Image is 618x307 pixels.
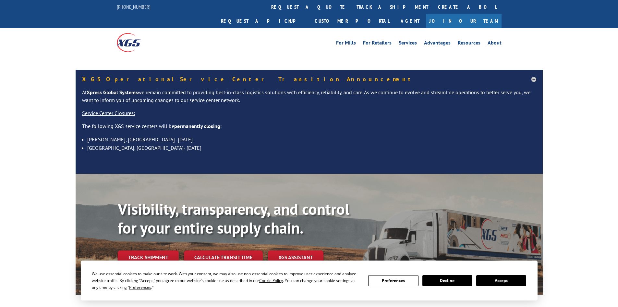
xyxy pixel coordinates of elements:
li: [PERSON_NAME], [GEOGRAPHIC_DATA]- [DATE] [87,135,536,144]
a: Agent [394,14,426,28]
a: For Retailers [363,40,392,47]
p: The following XGS service centers will be : [82,122,536,135]
p: At we remain committed to providing best-in-class logistics solutions with efficiency, reliabilit... [82,89,536,109]
a: Services [399,40,417,47]
a: About [488,40,502,47]
a: For Mills [336,40,356,47]
button: Accept [476,275,526,286]
button: Preferences [368,275,418,286]
a: Advantages [424,40,451,47]
div: Cookie Consent Prompt [81,261,538,301]
li: [GEOGRAPHIC_DATA], [GEOGRAPHIC_DATA]- [DATE] [87,144,536,152]
strong: permanently closing [174,123,220,129]
a: [PHONE_NUMBER] [117,4,151,10]
span: Cookie Policy [259,278,283,283]
div: We use essential cookies to make our site work. With your consent, we may also use non-essential ... [92,270,360,291]
a: Request a pickup [216,14,310,28]
u: Service Center Closures: [82,110,135,116]
a: Resources [458,40,480,47]
b: Visibility, transparency, and control for your entire supply chain. [118,199,349,238]
span: Preferences [129,285,151,290]
strong: Xpress Global Systems [87,89,138,96]
button: Decline [422,275,472,286]
a: Customer Portal [310,14,394,28]
a: Track shipment [118,250,179,264]
h5: XGS Operational Service Center Transition Announcement [82,76,536,82]
a: Calculate transit time [184,250,263,264]
a: XGS ASSISTANT [268,250,323,264]
a: Join Our Team [426,14,502,28]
